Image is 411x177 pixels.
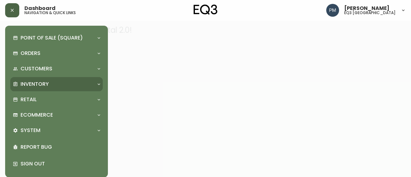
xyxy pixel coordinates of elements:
p: Inventory [21,81,49,88]
p: Customers [21,65,52,72]
span: [PERSON_NAME] [344,6,389,11]
div: Customers [10,62,103,76]
h5: navigation & quick links [24,11,76,15]
span: Dashboard [24,6,56,11]
div: Orders [10,46,103,60]
img: 0a7c5790205149dfd4c0ba0a3a48f705 [326,4,339,17]
div: Sign Out [10,155,103,172]
p: Point of Sale (Square) [21,34,83,41]
div: Retail [10,93,103,107]
p: System [21,127,40,134]
p: Ecommerce [21,111,53,119]
div: System [10,123,103,137]
p: Report Bug [21,144,100,151]
div: Report Bug [10,139,103,155]
h5: eq3 [GEOGRAPHIC_DATA] [344,11,396,15]
div: Inventory [10,77,103,91]
div: Ecommerce [10,108,103,122]
p: Sign Out [21,160,100,167]
div: Point of Sale (Square) [10,31,103,45]
p: Retail [21,96,37,103]
p: Orders [21,50,40,57]
img: logo [194,4,217,15]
